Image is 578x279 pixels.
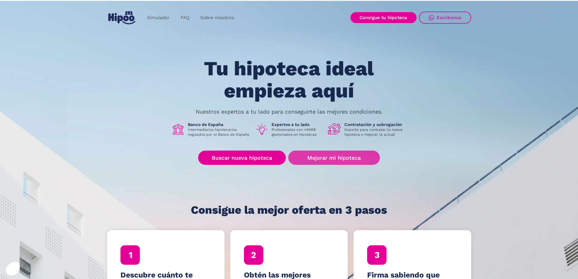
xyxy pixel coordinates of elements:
[191,204,387,216] h1: Consigue la mejor oferta en 3 pasos
[437,15,461,20] div: Escríbenos
[344,127,407,137] p: Soporte para contratar tu nueva hipoteca o mejorar la actual
[175,12,195,24] a: FAQ
[272,122,323,127] h1: Expertos a tu lado
[419,12,471,24] a: Escríbenos
[344,122,407,127] h1: Contratación y subrogación
[188,127,250,137] p: Intermediarios hipotecarios regulados por el Banco de España
[272,127,323,137] p: Profesionales con +40M€ gestionados en hipotecas
[198,151,286,165] a: Buscar nueva hipoteca
[195,12,240,24] a: Sobre nosotros
[196,109,383,114] p: Nuestros expertos a tu lado para conseguirte las mejores condiciones.
[288,151,380,165] a: Mejorar mi hipoteca
[350,12,417,23] a: Consigue tu hipoteca
[188,122,250,127] h1: Banco de España
[107,9,137,27] a: home
[174,58,404,102] h1: Tu hipoteca ideal empieza aquí
[142,12,175,24] a: Simulador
